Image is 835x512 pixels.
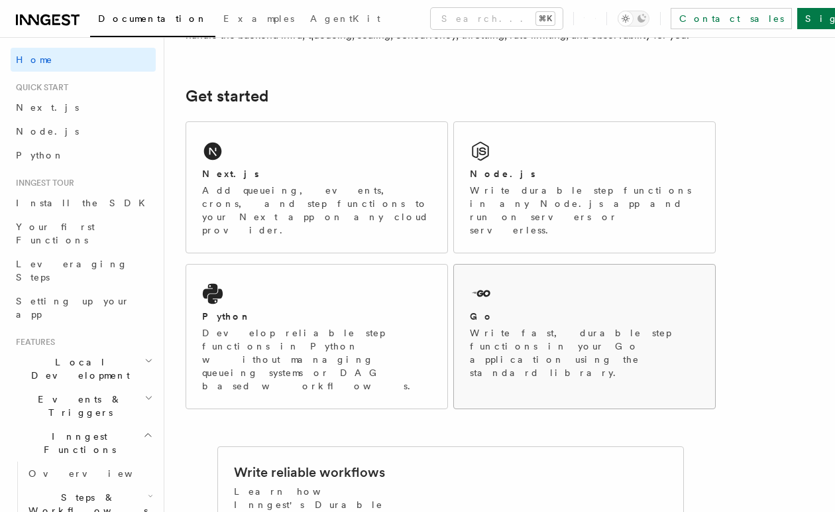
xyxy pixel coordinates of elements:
[11,178,74,188] span: Inngest tour
[310,13,380,24] span: AgentKit
[618,11,649,27] button: Toggle dark mode
[11,424,156,462] button: Inngest Functions
[186,264,448,409] a: PythonDevelop reliable step functions in Python without managing queueing systems or DAG based wo...
[11,119,156,143] a: Node.js
[11,143,156,167] a: Python
[202,326,431,393] p: Develop reliable step functions in Python without managing queueing systems or DAG based workflows.
[23,462,156,485] a: Overview
[98,13,207,24] span: Documentation
[11,96,156,119] a: Next.js
[202,167,259,180] h2: Next.js
[186,121,448,253] a: Next.jsAdd queueing, events, crons, and step functions to your Next app on any cloud provider.
[16,259,128,283] span: Leveraging Steps
[302,4,388,36] a: AgentKit
[11,215,156,252] a: Your first Functions
[453,121,716,253] a: Node.jsWrite durable step functions in any Node.js app and run on servers or serverless.
[470,326,699,379] p: Write fast, durable step functions in your Go application using the standard library.
[215,4,302,36] a: Examples
[16,126,79,137] span: Node.js
[16,222,95,245] span: Your first Functions
[16,198,153,208] span: Install the SDK
[11,355,144,382] span: Local Development
[11,350,156,387] button: Local Development
[223,13,294,24] span: Examples
[431,8,563,29] button: Search...⌘K
[28,468,165,479] span: Overview
[234,463,385,481] h2: Write reliable workflows
[11,289,156,326] a: Setting up your app
[202,310,251,323] h2: Python
[470,167,535,180] h2: Node.js
[11,191,156,215] a: Install the SDK
[470,310,494,323] h2: Go
[186,87,268,105] a: Get started
[11,393,144,419] span: Events & Triggers
[90,4,215,37] a: Documentation
[11,337,55,348] span: Features
[202,184,431,237] p: Add queueing, events, crons, and step functions to your Next app on any cloud provider.
[11,48,156,72] a: Home
[16,296,130,320] span: Setting up your app
[11,252,156,289] a: Leveraging Steps
[16,150,64,160] span: Python
[671,8,792,29] a: Contact sales
[11,430,143,456] span: Inngest Functions
[16,53,53,66] span: Home
[11,82,68,93] span: Quick start
[470,184,699,237] p: Write durable step functions in any Node.js app and run on servers or serverless.
[11,387,156,424] button: Events & Triggers
[16,102,79,113] span: Next.js
[536,12,555,25] kbd: ⌘K
[453,264,716,409] a: GoWrite fast, durable step functions in your Go application using the standard library.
